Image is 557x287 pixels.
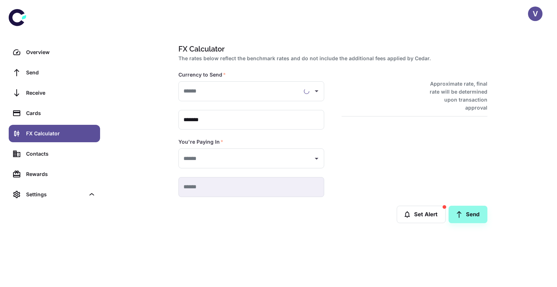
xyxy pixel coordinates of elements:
[9,145,100,163] a: Contacts
[528,7,542,21] button: V
[26,170,96,178] div: Rewards
[9,84,100,102] a: Receive
[26,48,96,56] div: Overview
[9,64,100,81] a: Send
[178,44,484,54] h1: FX Calculator
[9,125,100,142] a: FX Calculator
[449,206,487,223] a: Send
[9,104,100,122] a: Cards
[9,186,100,203] div: Settings
[26,69,96,77] div: Send
[422,80,487,112] h6: Approximate rate, final rate will be determined upon transaction approval
[26,150,96,158] div: Contacts
[26,89,96,97] div: Receive
[9,44,100,61] a: Overview
[26,190,85,198] div: Settings
[311,86,322,96] button: Open
[178,138,223,145] label: You're Paying In
[397,206,446,223] button: Set Alert
[311,153,322,164] button: Open
[26,130,96,138] div: FX Calculator
[9,165,100,183] a: Rewards
[178,71,226,78] label: Currency to Send
[26,109,96,117] div: Cards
